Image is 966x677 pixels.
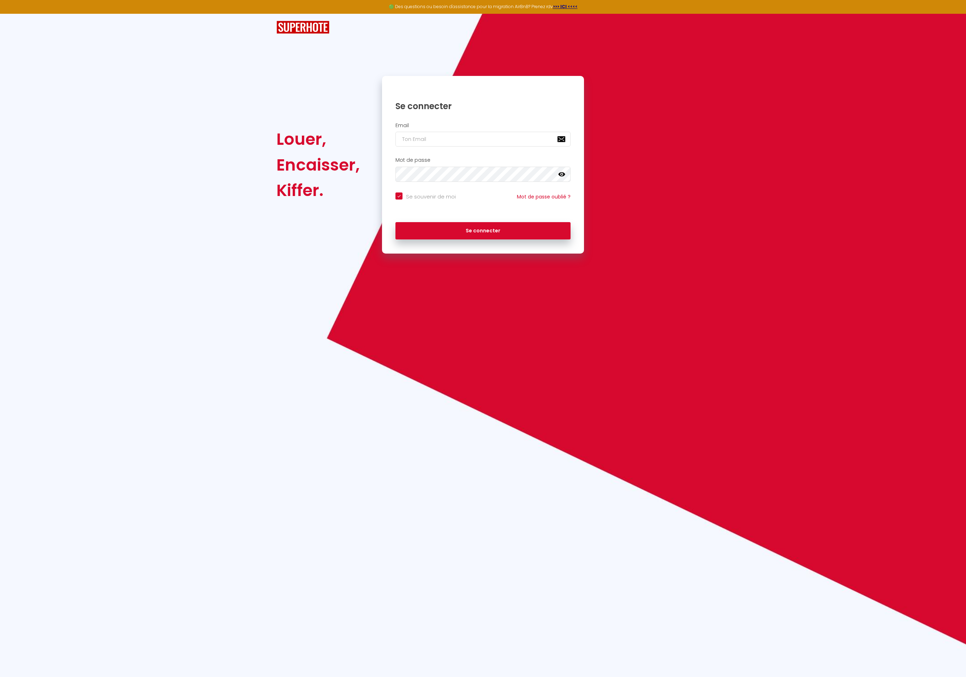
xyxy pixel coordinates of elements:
[395,157,571,163] h2: Mot de passe
[395,132,571,147] input: Ton Email
[395,222,571,240] button: Se connecter
[553,4,578,10] a: >>> ICI <<<<
[276,152,360,178] div: Encaisser,
[517,193,571,200] a: Mot de passe oublié ?
[276,126,360,152] div: Louer,
[276,21,329,34] img: SuperHote logo
[395,123,571,129] h2: Email
[276,178,360,203] div: Kiffer.
[395,101,571,112] h1: Se connecter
